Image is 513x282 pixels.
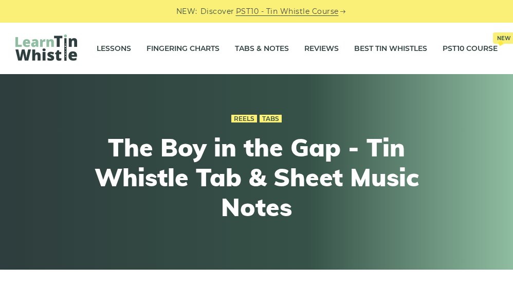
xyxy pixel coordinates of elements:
[146,36,219,61] a: Fingering Charts
[354,36,427,61] a: Best Tin Whistles
[15,34,77,61] img: LearnTinWhistle.com
[443,36,498,61] a: PST10 CourseNew
[304,36,339,61] a: Reviews
[260,115,282,123] a: Tabs
[97,36,131,61] a: Lessons
[235,36,289,61] a: Tabs & Notes
[67,133,446,222] h1: The Boy in the Gap - Tin Whistle Tab & Sheet Music Notes
[231,115,257,123] a: Reels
